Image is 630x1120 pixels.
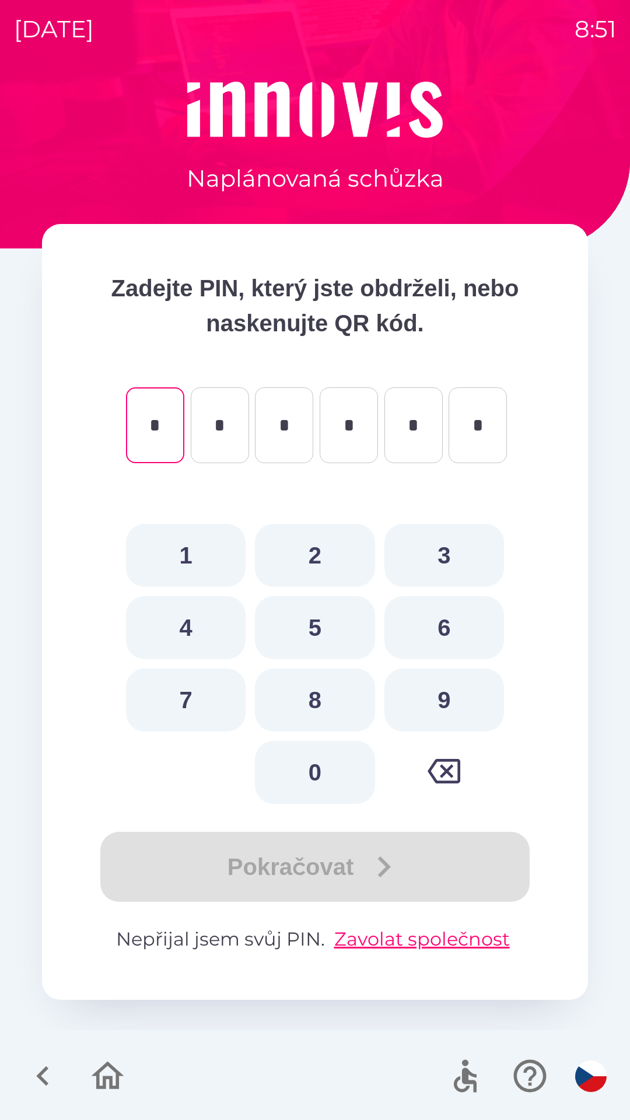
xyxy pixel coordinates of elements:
img: cs flag [575,1060,607,1092]
p: Nepřijal jsem svůj PIN. [89,925,541,953]
p: Zadejte PIN, který jste obdrželi, nebo naskenujte QR kód. [89,271,541,341]
button: 2 [255,524,374,587]
button: 7 [126,668,246,731]
button: Zavolat společnost [330,925,514,953]
button: 4 [126,596,246,659]
button: 5 [255,596,374,659]
p: [DATE] [14,12,94,47]
img: Logo [42,82,588,138]
p: Naplánovaná schůzka [187,161,444,196]
button: 3 [384,524,504,587]
button: 1 [126,524,246,587]
p: 8:51 [575,12,616,47]
button: 6 [384,596,504,659]
button: 8 [255,668,374,731]
button: 9 [384,668,504,731]
button: 0 [255,741,374,804]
